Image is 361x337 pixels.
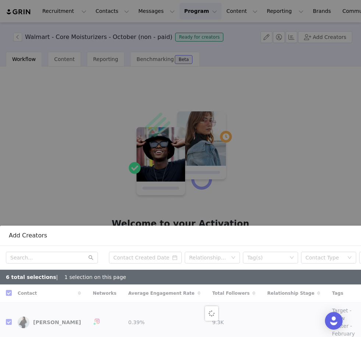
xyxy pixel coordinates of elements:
i: icon: search [88,255,93,260]
div: Contact Type [305,254,344,261]
div: | 1 selection on this page [6,273,126,281]
div: Relationship Stage [189,254,227,261]
i: icon: calendar [172,255,177,260]
div: Open Intercom Messenger [325,312,343,330]
input: Contact Created Date [109,252,182,263]
i: icon: down [347,255,352,261]
input: Search... [6,252,98,263]
i: icon: down [290,255,294,261]
i: icon: down [231,255,236,261]
b: 6 total selections [6,274,56,280]
div: Tag(s) [247,254,287,261]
